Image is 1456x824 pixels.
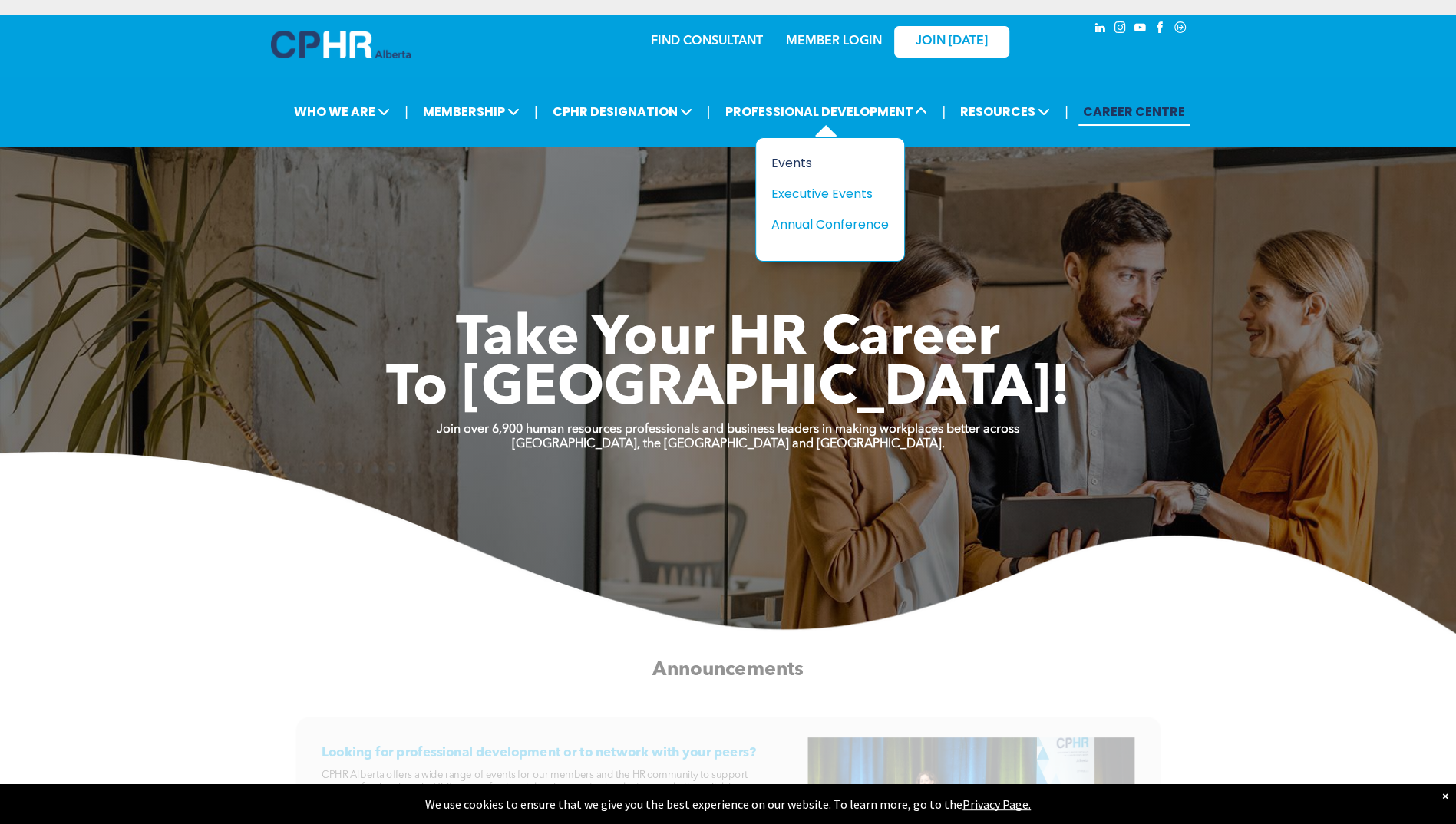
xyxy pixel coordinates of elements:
[404,96,408,127] li: |
[1078,97,1190,126] a: CAREER CENTRE
[437,424,1019,436] strong: Join over 6,900 human resources professionals and business leaders in making workplaces better ac...
[916,35,988,49] span: JOIN [DATE]
[271,31,411,58] img: A blue and white logo for cp alberta
[1065,96,1068,127] li: |
[1112,19,1129,40] a: instagram
[942,96,946,127] li: |
[651,35,763,48] a: FIND CONSULTANT
[771,153,877,173] div: Events
[1152,19,1169,40] a: facebook
[771,153,889,173] a: Events
[720,97,932,126] span: PROFESSIONAL DEVELOPMENT
[771,184,889,203] a: Executive Events
[322,746,756,759] span: Looking for professional development or to network with your peers?
[512,438,945,450] strong: [GEOGRAPHIC_DATA], the [GEOGRAPHIC_DATA] and [GEOGRAPHIC_DATA].
[707,96,711,127] li: |
[956,97,1055,126] span: RESOURCES
[322,770,748,792] span: CPHR Alberta offers a wide range of events for our members and the HR community to support your p...
[456,312,1000,368] span: Take Your HR Career
[418,97,524,126] span: MEMBERSHIP
[1442,788,1448,803] div: Dismiss notification
[548,97,697,126] span: CPHR DESIGNATION
[786,35,882,48] a: MEMBER LOGIN
[1172,19,1189,40] a: Social network
[1132,19,1149,40] a: youtube
[894,26,1009,58] a: JOIN [DATE]
[1092,19,1109,40] a: linkedin
[771,215,877,234] div: Annual Conference
[962,796,1031,812] a: Privacy Page.
[771,215,889,234] a: Annual Conference
[534,96,538,127] li: |
[652,660,804,679] span: Announcements
[289,97,395,126] span: WHO WE ARE
[771,184,877,203] div: Executive Events
[386,362,1071,417] span: To [GEOGRAPHIC_DATA]!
